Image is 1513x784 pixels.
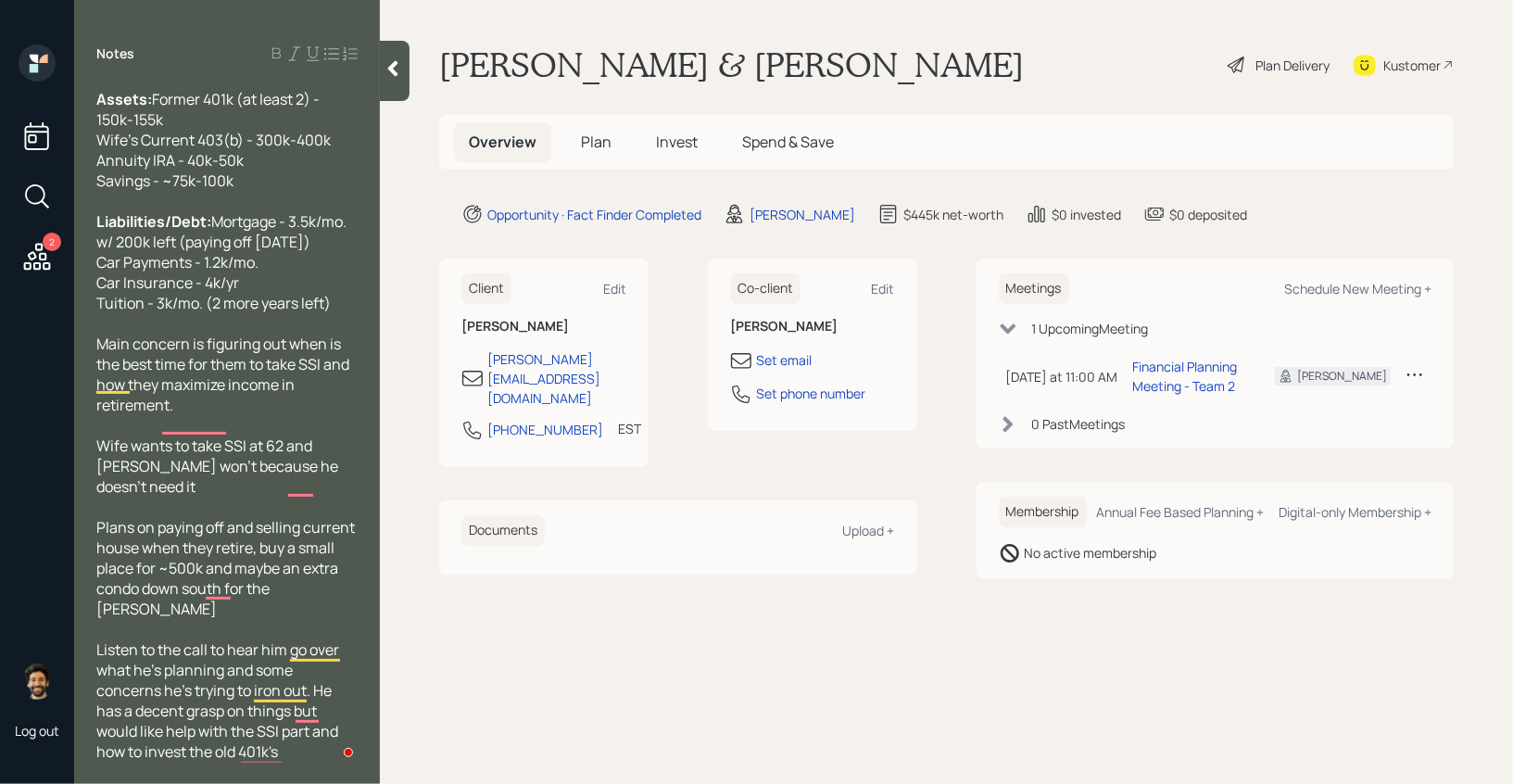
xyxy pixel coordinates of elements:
[1383,56,1441,75] div: Kustomer
[1025,543,1157,563] div: No active membership
[461,515,545,546] h6: Documents
[43,233,61,251] div: 2
[1032,414,1126,434] div: 0 Past Meeting s
[96,517,358,619] span: Plans on paying off and selling current house when they retire, buy a small place for ~500k and m...
[730,319,895,335] h6: [PERSON_NAME]
[469,132,536,152] span: Overview
[1255,56,1330,75] div: Plan Delivery
[1133,357,1246,396] div: Financial Planning Meeting - Team 2
[603,280,626,297] div: Edit
[96,44,134,63] label: Notes
[742,132,834,152] span: Spend & Save
[1169,205,1247,224] div: $0 deposited
[1096,503,1264,521] div: Annual Fee Based Planning +
[1297,368,1387,385] div: [PERSON_NAME]
[96,89,152,109] span: Assets:
[487,205,701,224] div: Opportunity · Fact Finder Completed
[487,420,603,439] div: [PHONE_NUMBER]
[656,132,698,152] span: Invest
[872,280,895,297] div: Edit
[96,211,349,313] span: Mortgage - 3.5k/mo. w/ 200k left (paying off [DATE]) Car Payments - 1.2k/mo. Car Insurance - 4k/y...
[999,273,1069,304] h6: Meetings
[439,44,1024,85] h1: [PERSON_NAME] & [PERSON_NAME]
[96,334,352,415] span: Main concern is figuring out when is the best time for them to take SSI and how they maximize inc...
[903,205,1003,224] div: $445k net-worth
[581,132,612,152] span: Plan
[756,350,812,370] div: Set email
[487,349,626,408] div: [PERSON_NAME][EMAIL_ADDRESS][DOMAIN_NAME]
[1279,503,1431,521] div: Digital-only Membership +
[96,89,331,191] span: Former 401k (at least 2) - 150k-155k Wife's Current 403(b) - 300k-400k Annuity IRA - 40k-50k Savi...
[461,273,511,304] h6: Client
[999,497,1087,527] h6: Membership
[461,319,626,335] h6: [PERSON_NAME]
[1006,367,1118,386] div: [DATE] at 11:00 AM
[96,211,211,232] span: Liabilities/Debt:
[730,273,801,304] h6: Co-client
[1052,205,1121,224] div: $0 invested
[1032,319,1149,338] div: 1 Upcoming Meeting
[19,663,56,700] img: eric-schwartz-headshot.png
[96,639,342,762] span: Listen to the call to hear him go over what he's planning and some concerns he's trying to iron o...
[756,384,865,403] div: Set phone number
[750,205,855,224] div: [PERSON_NAME]
[15,722,59,740] div: Log out
[618,419,641,438] div: EST
[843,522,895,539] div: Upload +
[96,436,341,497] span: Wife wants to take SSI at 62 and [PERSON_NAME] won't because he doesn't need it
[1284,280,1431,297] div: Schedule New Meeting +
